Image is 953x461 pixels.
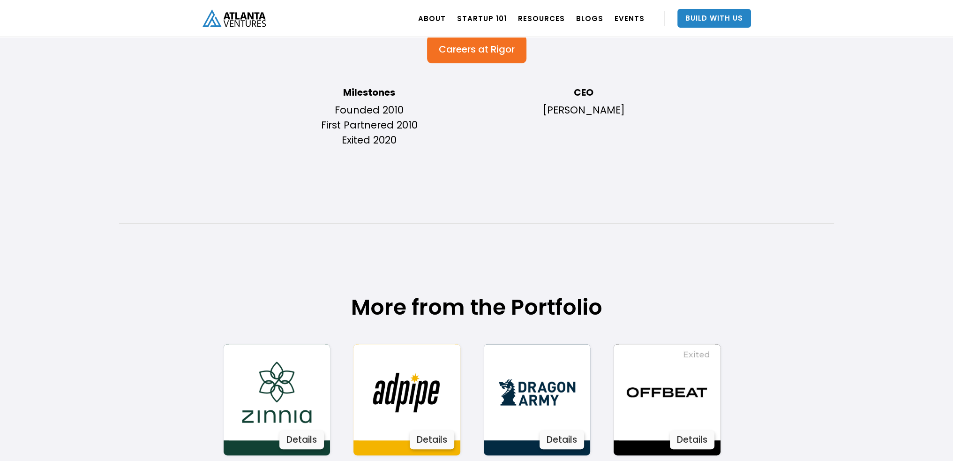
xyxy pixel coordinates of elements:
[224,344,330,455] a: Details
[481,103,686,118] p: [PERSON_NAME]
[267,87,472,98] h4: Milestones
[457,5,507,31] a: Startup 101
[670,431,714,449] div: Details
[677,9,751,28] a: Build With Us
[427,35,526,63] a: Careers atRigor
[518,5,565,31] a: RESOURCES
[615,5,645,31] a: EVENTS
[481,87,686,98] h4: CEO
[614,344,720,455] a: Details
[279,431,324,449] div: Details
[418,5,446,31] a: ABOUT
[267,103,472,148] p: Founded 2010 First Partnered 2010 Exited 2020
[439,45,488,54] div: Careers at
[491,45,515,54] div: Rigor
[540,431,584,449] div: Details
[576,5,603,31] a: BLOGS
[410,431,454,449] div: Details
[353,344,460,455] a: Details
[212,294,742,321] h1: More from the Portfolio
[484,344,591,455] a: Details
